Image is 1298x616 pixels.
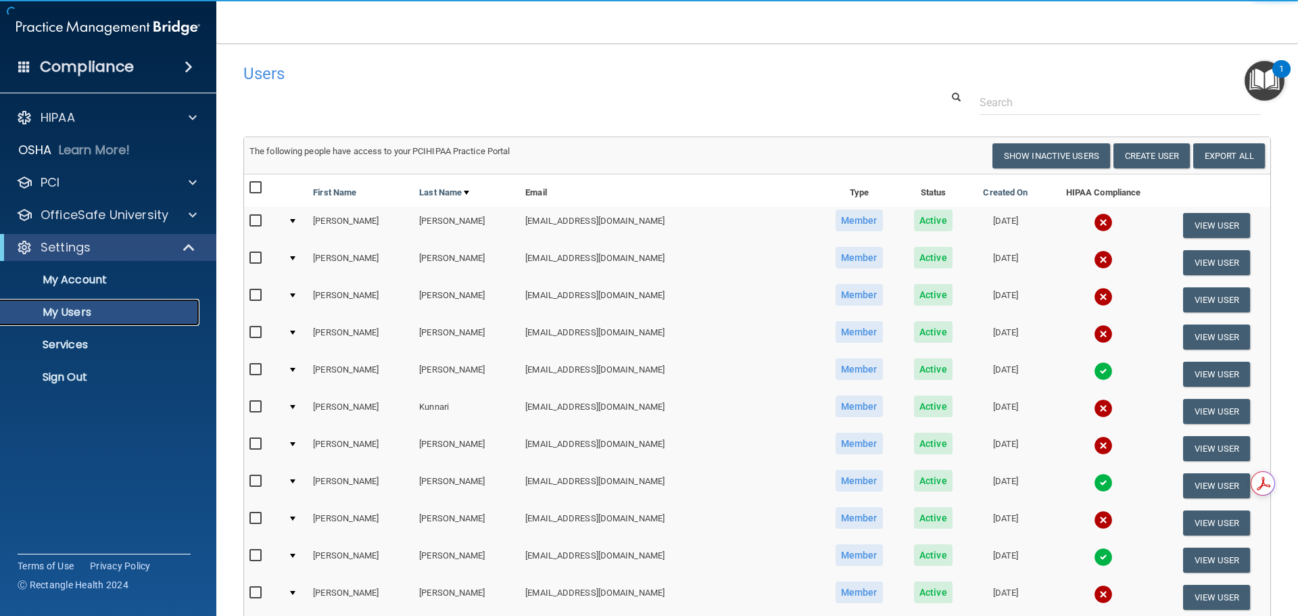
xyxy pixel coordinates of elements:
[1044,174,1162,207] th: HIPAA Compliance
[9,273,193,287] p: My Account
[9,306,193,319] p: My Users
[41,110,75,126] p: HIPAA
[836,321,883,343] span: Member
[1094,250,1113,269] img: cross.ca9f0e7f.svg
[308,579,414,616] td: [PERSON_NAME]
[18,578,128,592] span: Ⓒ Rectangle Health 2024
[983,185,1028,201] a: Created On
[914,470,953,492] span: Active
[819,174,899,207] th: Type
[16,14,200,41] img: PMB logo
[16,239,196,256] a: Settings
[414,318,520,356] td: [PERSON_NAME]
[967,393,1044,430] td: [DATE]
[836,433,883,454] span: Member
[308,281,414,318] td: [PERSON_NAME]
[414,467,520,504] td: [PERSON_NAME]
[836,284,883,306] span: Member
[520,542,819,579] td: [EMAIL_ADDRESS][DOMAIN_NAME]
[41,239,91,256] p: Settings
[308,393,414,430] td: [PERSON_NAME]
[980,90,1261,115] input: Search
[1183,287,1250,312] button: View User
[1245,61,1284,101] button: Open Resource Center, 1 new notification
[308,244,414,281] td: [PERSON_NAME]
[18,142,52,158] p: OSHA
[9,338,193,352] p: Services
[1094,213,1113,232] img: cross.ca9f0e7f.svg
[520,281,819,318] td: [EMAIL_ADDRESS][DOMAIN_NAME]
[967,281,1044,318] td: [DATE]
[414,504,520,542] td: [PERSON_NAME]
[308,542,414,579] td: [PERSON_NAME]
[992,143,1110,168] button: Show Inactive Users
[967,504,1044,542] td: [DATE]
[1183,511,1250,536] button: View User
[1064,520,1282,574] iframe: Drift Widget Chat Controller
[308,356,414,393] td: [PERSON_NAME]
[1094,325,1113,343] img: cross.ca9f0e7f.svg
[520,504,819,542] td: [EMAIL_ADDRESS][DOMAIN_NAME]
[914,321,953,343] span: Active
[899,174,967,207] th: Status
[1094,362,1113,381] img: tick.e7d51cea.svg
[520,174,819,207] th: Email
[914,284,953,306] span: Active
[520,393,819,430] td: [EMAIL_ADDRESS][DOMAIN_NAME]
[1094,436,1113,455] img: cross.ca9f0e7f.svg
[1183,473,1250,498] button: View User
[1094,473,1113,492] img: tick.e7d51cea.svg
[520,356,819,393] td: [EMAIL_ADDRESS][DOMAIN_NAME]
[836,358,883,380] span: Member
[914,247,953,268] span: Active
[1094,511,1113,529] img: cross.ca9f0e7f.svg
[1183,436,1250,461] button: View User
[914,396,953,417] span: Active
[520,467,819,504] td: [EMAIL_ADDRESS][DOMAIN_NAME]
[18,559,74,573] a: Terms of Use
[520,430,819,467] td: [EMAIL_ADDRESS][DOMAIN_NAME]
[520,207,819,244] td: [EMAIL_ADDRESS][DOMAIN_NAME]
[836,544,883,566] span: Member
[419,185,469,201] a: Last Name
[836,396,883,417] span: Member
[967,542,1044,579] td: [DATE]
[1094,287,1113,306] img: cross.ca9f0e7f.svg
[520,579,819,616] td: [EMAIL_ADDRESS][DOMAIN_NAME]
[414,356,520,393] td: [PERSON_NAME]
[243,65,834,82] h4: Users
[1183,325,1250,350] button: View User
[9,371,193,384] p: Sign Out
[16,174,197,191] a: PCI
[249,146,510,156] span: The following people have access to your PCIHIPAA Practice Portal
[967,356,1044,393] td: [DATE]
[1183,585,1250,610] button: View User
[40,57,134,76] h4: Compliance
[914,433,953,454] span: Active
[914,544,953,566] span: Active
[836,507,883,529] span: Member
[1193,143,1265,168] a: Export All
[967,467,1044,504] td: [DATE]
[967,579,1044,616] td: [DATE]
[16,207,197,223] a: OfficeSafe University
[967,244,1044,281] td: [DATE]
[836,470,883,492] span: Member
[308,318,414,356] td: [PERSON_NAME]
[313,185,356,201] a: First Name
[914,507,953,529] span: Active
[967,318,1044,356] td: [DATE]
[967,430,1044,467] td: [DATE]
[1279,69,1284,87] div: 1
[308,207,414,244] td: [PERSON_NAME]
[414,579,520,616] td: [PERSON_NAME]
[308,430,414,467] td: [PERSON_NAME]
[1183,250,1250,275] button: View User
[41,207,168,223] p: OfficeSafe University
[836,247,883,268] span: Member
[90,559,151,573] a: Privacy Policy
[414,430,520,467] td: [PERSON_NAME]
[914,210,953,231] span: Active
[1183,213,1250,238] button: View User
[914,358,953,380] span: Active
